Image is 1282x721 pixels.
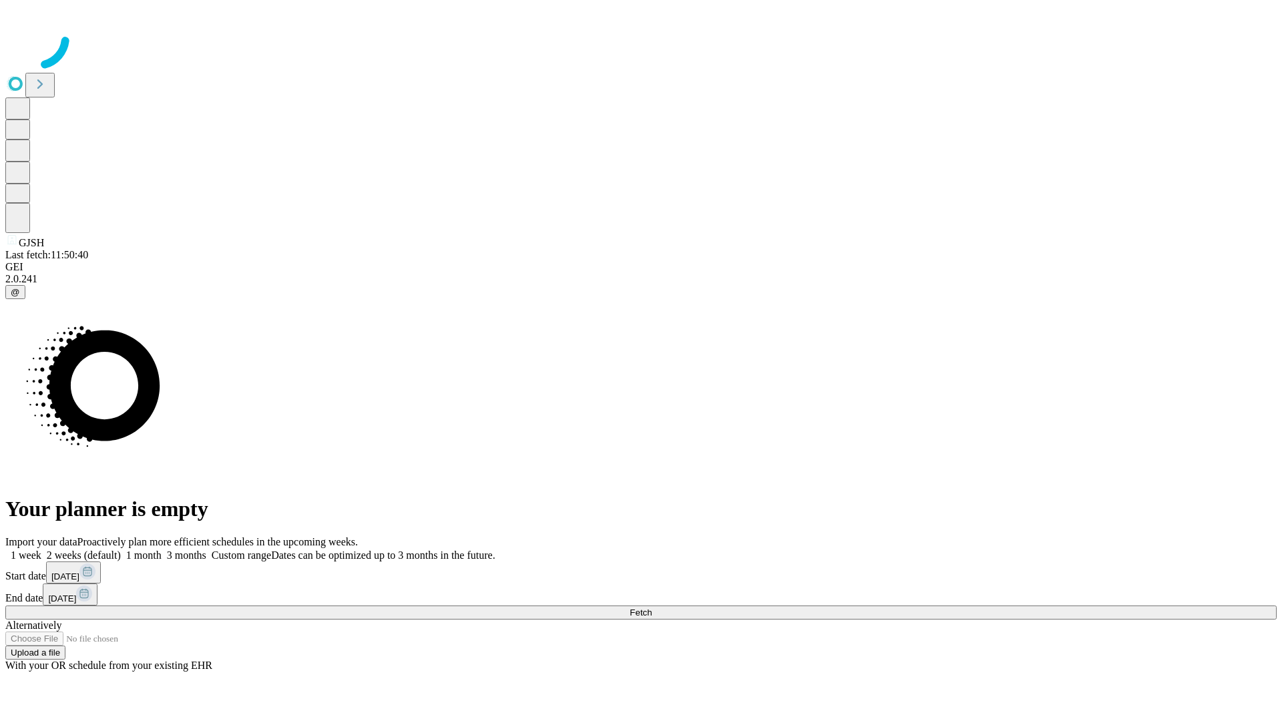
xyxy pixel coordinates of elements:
[5,583,1277,606] div: End date
[167,549,206,561] span: 3 months
[271,549,495,561] span: Dates can be optimized up to 3 months in the future.
[5,620,61,631] span: Alternatively
[11,549,41,561] span: 1 week
[46,561,101,583] button: [DATE]
[5,273,1277,285] div: 2.0.241
[19,237,44,248] span: GJSH
[5,285,25,299] button: @
[77,536,358,547] span: Proactively plan more efficient schedules in the upcoming weeks.
[5,261,1277,273] div: GEI
[43,583,97,606] button: [DATE]
[126,549,162,561] span: 1 month
[51,571,79,581] span: [DATE]
[11,287,20,297] span: @
[212,549,271,561] span: Custom range
[5,497,1277,521] h1: Your planner is empty
[5,536,77,547] span: Import your data
[5,249,88,260] span: Last fetch: 11:50:40
[47,549,121,561] span: 2 weeks (default)
[5,606,1277,620] button: Fetch
[5,561,1277,583] div: Start date
[630,608,652,618] span: Fetch
[48,593,76,604] span: [DATE]
[5,660,212,671] span: With your OR schedule from your existing EHR
[5,646,65,660] button: Upload a file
